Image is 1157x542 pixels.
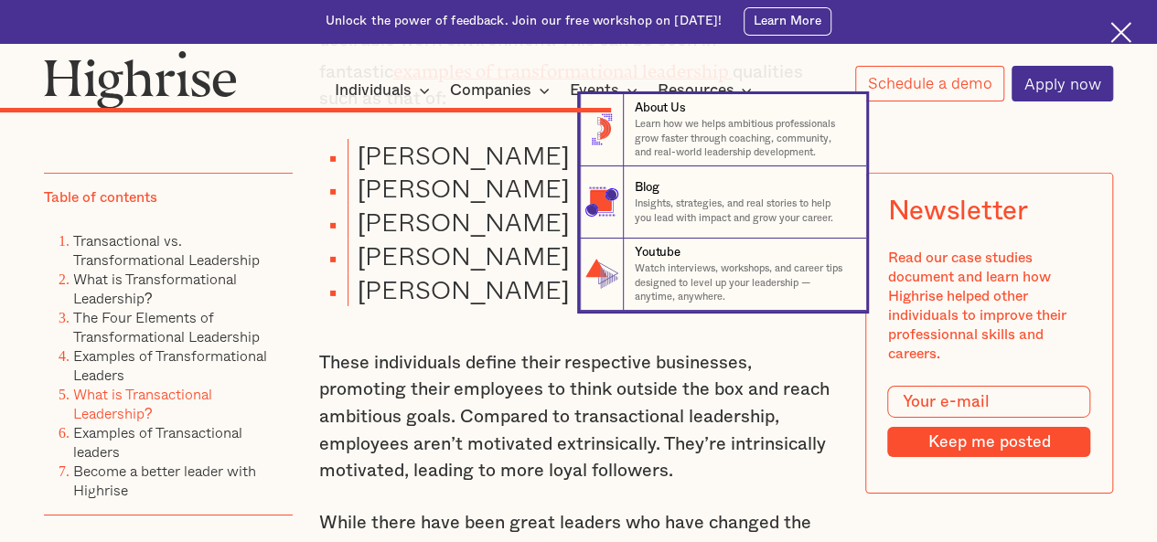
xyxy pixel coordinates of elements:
[744,7,832,36] a: Learn More
[450,80,555,101] div: Companies
[887,386,1090,458] form: Modal Form
[580,94,866,166] a: About UsLearn how we helps ambitious professionals grow faster through coaching, community, and r...
[635,261,852,303] p: Watch interviews, workshops, and career tips designed to level up your leadership — anytime, anyw...
[73,421,242,462] a: Examples of Transactional leaders
[580,239,866,311] a: YoutubeWatch interviews, workshops, and career tips designed to level up your leadership — anytim...
[335,80,435,101] div: Individuals
[887,386,1090,419] input: Your e-mail
[319,350,839,485] p: These individuals define their respective businesses, promoting their employees to think outside ...
[1110,22,1131,43] img: Cross icon
[73,383,212,424] a: What is Transactional Leadership?
[635,197,852,225] p: Insights, strategies, and real stories to help you lead with impact and grow your career.
[73,345,267,386] a: Examples of Transformational Leaders
[657,80,757,101] div: Resources
[326,13,723,30] div: Unlock the power of feedback. Join our free workshop on [DATE]!
[450,80,531,101] div: Companies
[570,80,619,101] div: Events
[635,244,680,261] div: Youtube
[1,94,1156,311] nav: Resources
[657,80,734,101] div: Resources
[73,460,256,501] a: Become a better leader with Highrise
[580,166,866,239] a: BlogInsights, strategies, and real stories to help you lead with impact and grow your career.
[73,306,260,347] a: The Four Elements of Transformational Leadership
[635,100,685,117] div: About Us
[887,427,1090,457] input: Keep me posted
[635,117,852,159] p: Learn how we helps ambitious professionals grow faster through coaching, community, and real-worl...
[335,80,412,101] div: Individuals
[1012,66,1113,101] a: Apply now
[570,80,643,101] div: Events
[44,50,237,109] img: Highrise logo
[855,66,1004,101] a: Schedule a demo
[635,179,659,197] div: Blog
